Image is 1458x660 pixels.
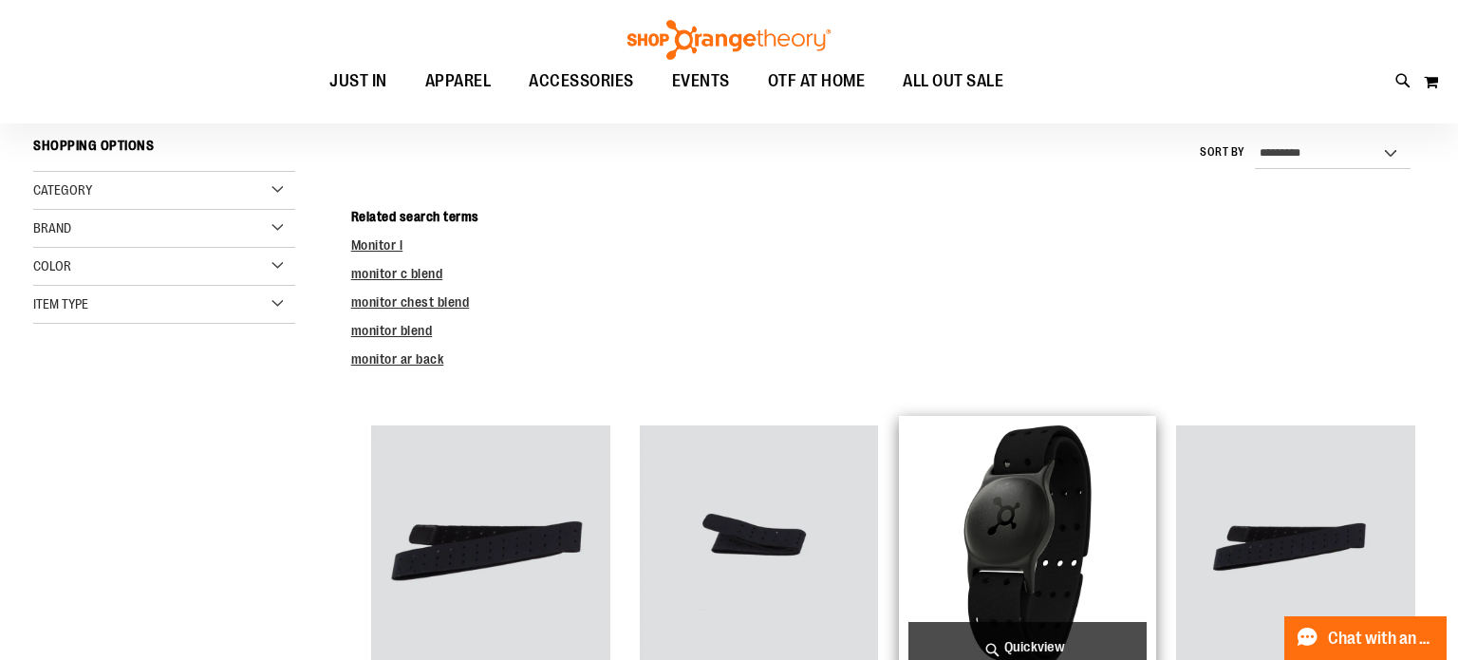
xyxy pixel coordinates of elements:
[33,182,92,198] span: Category
[33,248,295,286] div: Color
[884,60,1022,104] a: ALL OUT SALE
[749,60,885,104] a: OTF AT HOME
[625,20,833,60] img: Shop Orangetheory
[33,210,295,248] div: Brand
[33,172,295,210] div: Category
[351,237,403,253] a: Monitor l
[351,266,443,281] a: monitor c blend
[351,351,444,367] a: monitor ar back
[310,60,406,104] a: JUST IN
[672,60,730,103] span: EVENTS
[903,60,1003,103] span: ALL OUT SALE
[1284,616,1448,660] button: Chat with an Expert
[33,258,71,273] span: Color
[351,294,470,310] a: monitor chest blend
[33,296,88,311] span: Item Type
[653,60,749,104] a: EVENTS
[33,220,71,236] span: Brand
[768,60,866,103] span: OTF AT HOME
[1200,144,1245,160] label: Sort By
[351,323,433,338] a: monitor blend
[510,60,653,104] a: ACCESSORIES
[33,286,295,324] div: Item Type
[33,129,295,172] strong: Shopping Options
[329,60,387,103] span: JUST IN
[425,60,492,103] span: APPAREL
[1328,630,1435,648] span: Chat with an Expert
[406,60,511,104] a: APPAREL
[351,207,1425,226] dt: Related search terms
[529,60,634,103] span: ACCESSORIES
